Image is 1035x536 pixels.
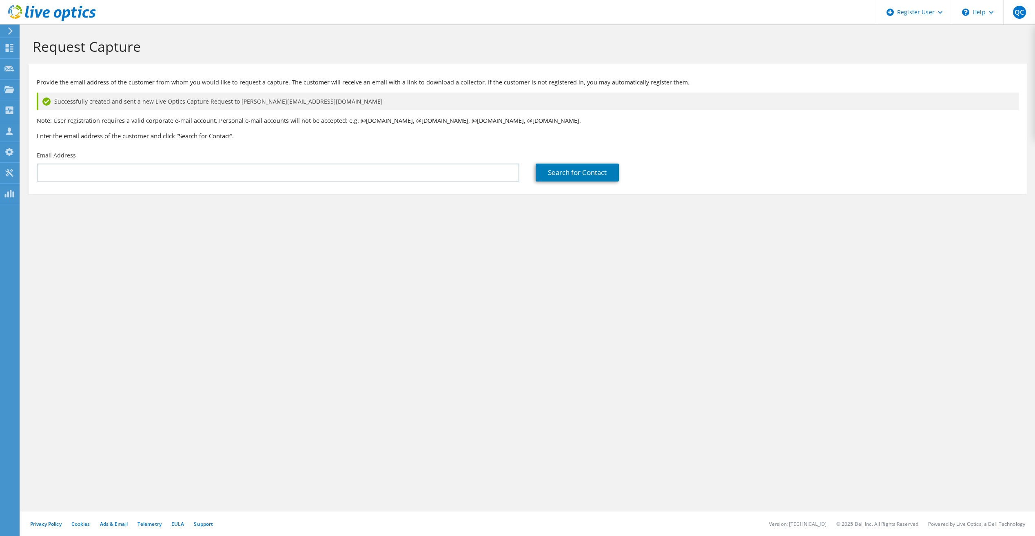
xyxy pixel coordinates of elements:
[71,520,90,527] a: Cookies
[37,131,1019,140] h3: Enter the email address of the customer and click “Search for Contact”.
[171,520,184,527] a: EULA
[37,78,1019,87] p: Provide the email address of the customer from whom you would like to request a capture. The cust...
[30,520,62,527] a: Privacy Policy
[194,520,213,527] a: Support
[769,520,827,527] li: Version: [TECHNICAL_ID]
[536,164,619,182] a: Search for Contact
[37,116,1019,125] p: Note: User registration requires a valid corporate e-mail account. Personal e-mail accounts will ...
[33,38,1019,55] h1: Request Capture
[928,520,1025,527] li: Powered by Live Optics, a Dell Technology
[137,520,162,527] a: Telemetry
[836,520,918,527] li: © 2025 Dell Inc. All Rights Reserved
[37,151,76,159] label: Email Address
[1013,6,1026,19] span: QC
[962,9,969,16] svg: \n
[54,97,383,106] span: Successfully created and sent a new Live Optics Capture Request to [PERSON_NAME][EMAIL_ADDRESS][D...
[100,520,128,527] a: Ads & Email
